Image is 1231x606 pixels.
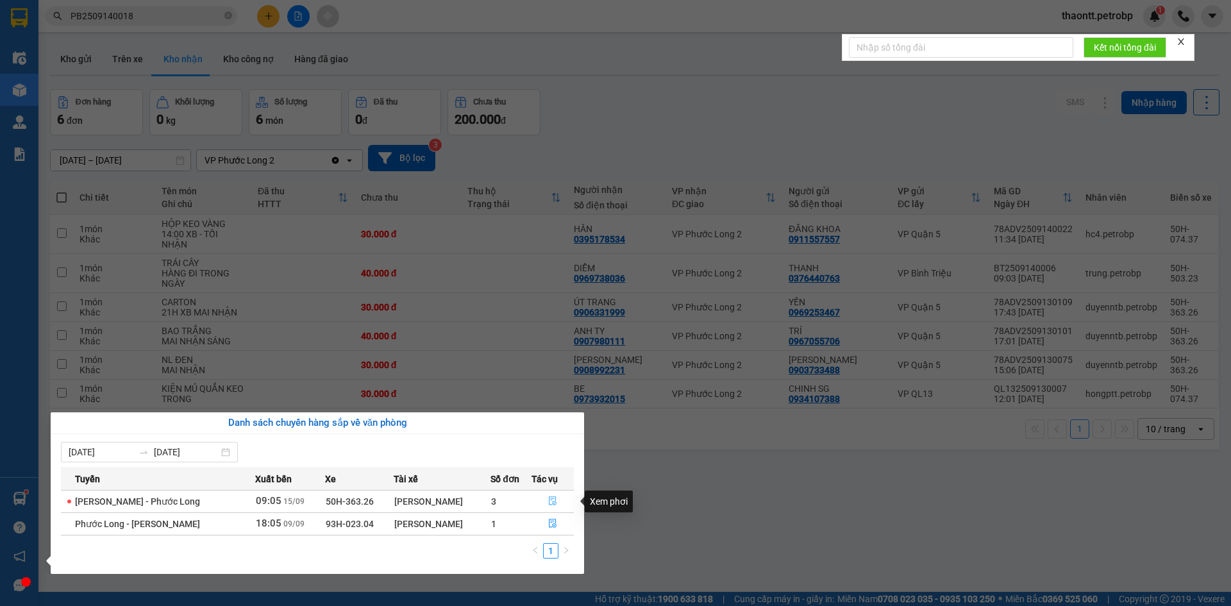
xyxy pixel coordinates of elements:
input: Nhập số tổng đài [849,37,1073,58]
span: swap-right [138,447,149,457]
button: left [528,543,543,559]
span: [PERSON_NAME] - Phước Long [75,496,200,507]
span: left [532,546,539,554]
span: close [1177,37,1185,46]
span: Xe [325,472,336,486]
span: Xuất bến [255,472,292,486]
span: 3 [491,496,496,507]
div: Xem phơi [585,491,633,512]
span: 09/09 [283,519,305,528]
span: 1 [491,519,496,529]
span: Tuyến [75,472,100,486]
span: 93H-023.04 [326,519,374,529]
li: 1 [543,543,558,559]
span: file-done [548,496,557,507]
span: 18:05 [256,518,281,529]
button: right [558,543,574,559]
input: Từ ngày [69,445,133,459]
span: 15/09 [283,497,305,506]
span: Số đơn [490,472,519,486]
button: Kết nối tổng đài [1084,37,1166,58]
div: [PERSON_NAME] [394,494,490,509]
span: Tài xế [394,472,418,486]
span: Tác vụ [532,472,558,486]
button: file-done [532,514,574,534]
span: to [138,447,149,457]
a: 1 [544,544,558,558]
input: Đến ngày [154,445,219,459]
div: Danh sách chuyến hàng sắp về văn phòng [61,416,574,431]
span: file-done [548,519,557,529]
span: 09:05 [256,495,281,507]
button: file-done [532,491,574,512]
span: 50H-363.26 [326,496,374,507]
li: Next Page [558,543,574,559]
span: right [562,546,570,554]
li: Previous Page [528,543,543,559]
span: Phước Long - [PERSON_NAME] [75,519,200,529]
span: Kết nối tổng đài [1094,40,1156,55]
div: [PERSON_NAME] [394,517,490,531]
